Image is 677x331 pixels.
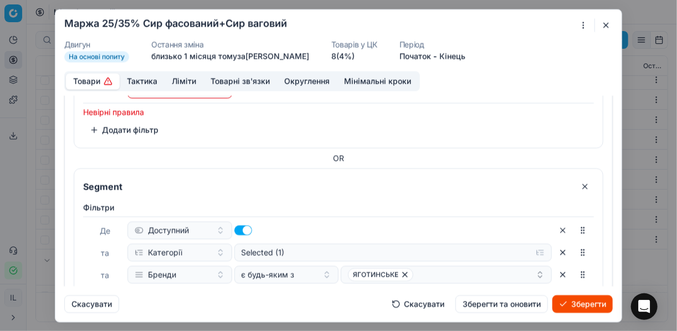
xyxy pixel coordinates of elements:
button: Початок [399,50,431,62]
span: близько 1 місяця тому за [PERSON_NAME] [151,51,309,60]
button: Selected (1) [234,243,552,261]
span: Доступний [148,225,189,236]
a: 8(4%) [331,50,355,62]
button: Округлення [277,73,337,89]
span: та [101,270,110,279]
span: є будь-яким з [242,269,295,280]
button: Скасувати [385,295,451,313]
dt: Товарів у ЦК [331,40,377,48]
button: Товари [66,73,120,89]
button: Зберегти [552,295,613,313]
button: Тактика [120,73,165,89]
button: Зберегти та оновити [455,295,548,313]
button: ЯГОТИНСЬКЕ [341,266,552,283]
button: Додати фільтр [83,121,165,139]
dt: Остання зміна [151,40,309,48]
div: Selected (1) [242,247,527,258]
span: ЯГОТИНСЬКЕ [353,270,398,279]
button: Мінімальні кроки [337,73,418,89]
span: На основі попиту [64,51,129,62]
dt: Двигун [64,40,129,48]
span: - [433,50,437,62]
div: OR [74,152,603,164]
button: Кінець [439,50,465,62]
p: Невірні правила [83,106,594,118]
span: Категорії [148,247,182,258]
input: Сегмент [81,177,572,195]
h2: Маржа 25/35% Сир фасований+Сир ваговий [64,18,287,28]
button: Скасувати [64,295,119,313]
span: Бренди [148,269,176,280]
label: Фiльтри [83,202,594,213]
dt: Період [399,40,465,48]
button: Ліміти [165,73,203,89]
button: Товарні зв'язки [203,73,277,89]
span: Де [100,226,111,235]
span: та [101,248,110,257]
